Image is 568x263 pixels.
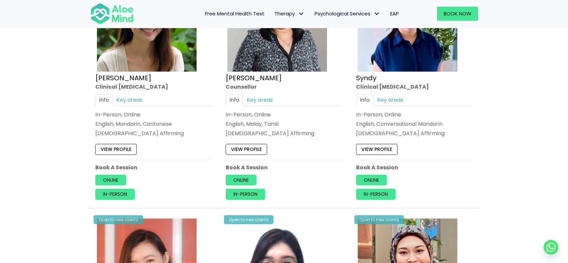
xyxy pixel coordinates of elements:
div: [DEMOGRAPHIC_DATA] Affirming [95,129,212,137]
span: Psychological Services [315,10,380,17]
a: View profile [226,144,267,155]
a: Info [356,94,373,105]
a: [PERSON_NAME] [95,73,151,82]
div: In-Person, Online [95,110,212,118]
div: Clinical [MEDICAL_DATA] [356,83,473,90]
a: TherapyTherapy: submenu [269,7,310,21]
p: English, Conversational Mandarin [356,120,473,128]
a: [PERSON_NAME] [226,73,282,82]
a: Online [95,175,126,185]
div: Counsellor [226,83,343,90]
div: Open to new clients [224,215,273,224]
p: Book A Session [95,163,212,171]
a: In-person [356,189,395,199]
nav: Menu [142,7,404,21]
a: EAP [385,7,404,21]
a: Online [226,175,256,185]
div: In-Person, Online [356,110,473,118]
div: [DEMOGRAPHIC_DATA] Affirming [356,129,473,137]
a: Free Mental Health Test [200,7,269,21]
a: Online [356,175,387,185]
a: View profile [356,144,397,155]
a: Whatsapp [544,240,558,255]
a: Key areas [373,94,407,105]
a: In-person [95,189,135,199]
span: Psychological Services: submenu [372,9,382,19]
a: Key areas [113,94,146,105]
p: Book A Session [226,163,343,171]
span: Free Mental Health Test [205,10,264,17]
div: [DEMOGRAPHIC_DATA] Affirming [226,129,343,137]
div: Open to new clients [354,215,404,224]
div: Clinical [MEDICAL_DATA] [95,83,212,90]
span: Book Now [444,10,471,17]
a: Psychological ServicesPsychological Services: submenu [310,7,385,21]
span: Therapy [274,10,305,17]
a: Syndy [356,73,376,82]
p: English, Mandarin, Cantonese [95,120,212,128]
a: In-person [226,189,265,199]
span: Therapy: submenu [297,9,306,19]
a: Book Now [437,7,478,21]
a: Key areas [243,94,276,105]
div: Open to new clients [94,215,143,224]
img: Aloe mind Logo [90,3,134,25]
p: English, Malay, Tamil [226,120,343,128]
a: View profile [95,144,137,155]
a: Info [95,94,113,105]
p: Book A Session [356,163,473,171]
div: In-Person, Online [226,110,343,118]
span: EAP [390,10,399,17]
a: Info [226,94,243,105]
